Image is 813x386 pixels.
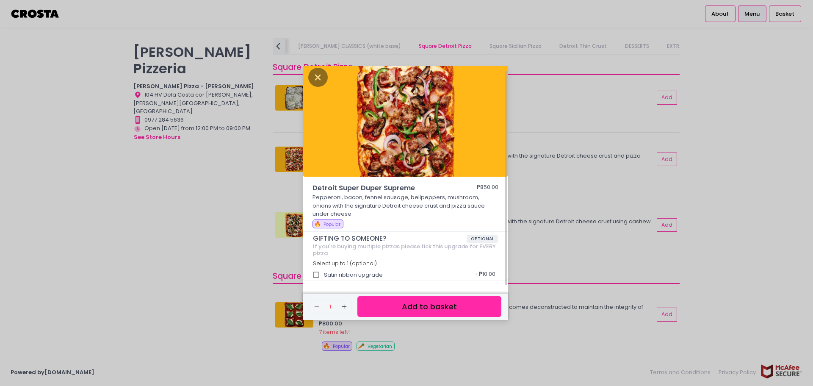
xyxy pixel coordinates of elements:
span: Select up to 1 (optional) [313,260,377,267]
span: 🔥 [314,220,321,228]
span: GIFTING TO SOMEONE? [313,235,467,242]
p: Pepperoni, bacon, fennel sausage, bellpeppers, mushroom, onions with the signature Detroit cheese... [312,193,499,218]
div: + ₱10.00 [472,267,498,283]
button: Add to basket [357,296,501,317]
img: Detroit Super Duper Supreme [303,61,508,177]
span: Popular [324,221,340,228]
div: If you're buying multiple pizzas please tick this upgrade for EVERY pizza [313,243,498,256]
span: OPTIONAL [467,235,498,243]
div: ₱850.00 [477,183,498,193]
button: Close [308,72,328,81]
span: Detroit Super Duper Supreme [312,183,452,193]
